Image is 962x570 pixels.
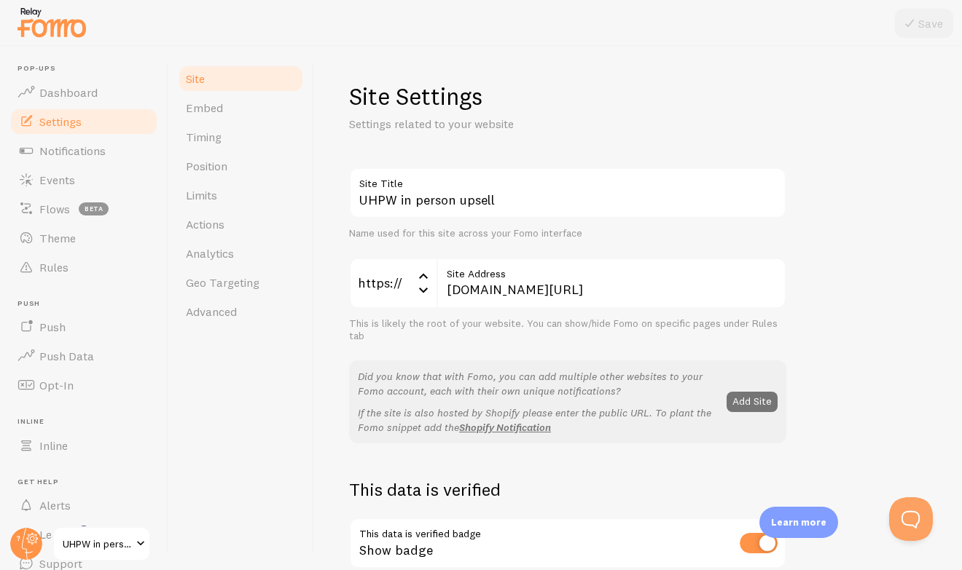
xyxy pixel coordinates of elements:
[177,239,305,268] a: Analytics
[177,64,305,93] a: Site
[9,194,159,223] a: Flows beta
[39,378,74,392] span: Opt-In
[39,202,70,216] span: Flows
[889,497,933,541] iframe: Help Scout Beacon - Open
[39,498,71,512] span: Alerts
[437,258,786,282] label: Site Address
[39,260,69,274] span: Rules
[9,223,159,253] a: Theme
[186,304,237,319] span: Advanced
[63,535,132,553] span: UHPW in person upsell
[349,167,786,192] label: Site Title
[77,526,90,539] svg: <p>Watch New Feature Tutorials!</p>
[186,188,217,202] span: Limits
[9,431,159,460] a: Inline
[15,4,88,41] img: fomo-relay-logo-orange.svg
[39,349,94,363] span: Push Data
[39,173,75,187] span: Events
[177,181,305,210] a: Limits
[39,143,106,158] span: Notifications
[437,258,786,309] input: myhonestcompany.com
[759,507,838,538] div: Learn more
[186,130,222,144] span: Timing
[39,320,66,334] span: Push
[52,526,151,561] a: UHPW in person upsell
[177,122,305,151] a: Timing
[39,438,68,453] span: Inline
[79,202,109,215] span: beta
[727,392,778,412] button: Add Site
[17,478,159,487] span: Get Help
[349,258,437,309] div: https://
[177,93,305,122] a: Embed
[9,107,159,136] a: Settings
[177,151,305,181] a: Position
[39,114,82,129] span: Settings
[771,515,826,529] p: Learn more
[358,405,718,435] p: If the site is also hosted by Shopify please enter the public URL. To plant the Fomo snippet add the
[9,312,159,341] a: Push
[177,297,305,326] a: Advanced
[9,165,159,194] a: Events
[17,64,159,74] span: Pop-ups
[186,246,234,261] span: Analytics
[9,341,159,371] a: Push Data
[349,317,786,343] div: This is likely the root of your website. You can show/hide Fomo on specific pages under Rules tab
[9,371,159,400] a: Opt-In
[9,491,159,520] a: Alerts
[349,82,786,111] h1: Site Settings
[9,253,159,282] a: Rules
[186,71,205,86] span: Site
[9,78,159,107] a: Dashboard
[39,527,69,542] span: Learn
[349,227,786,240] div: Name used for this site across your Fomo interface
[459,421,551,434] a: Shopify Notification
[177,268,305,297] a: Geo Targeting
[17,299,159,309] span: Push
[186,159,227,173] span: Position
[349,116,699,132] p: Settings related to your website
[186,100,223,115] span: Embed
[39,231,76,245] span: Theme
[9,136,159,165] a: Notifications
[349,478,786,501] h2: This data is verified
[186,275,259,290] span: Geo Targeting
[39,85,98,100] span: Dashboard
[9,520,159,549] a: Learn
[186,217,224,231] span: Actions
[17,417,159,427] span: Inline
[358,369,718,398] p: Did you know that with Fomo, you can add multiple other websites to your Fomo account, each with ...
[177,210,305,239] a: Actions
